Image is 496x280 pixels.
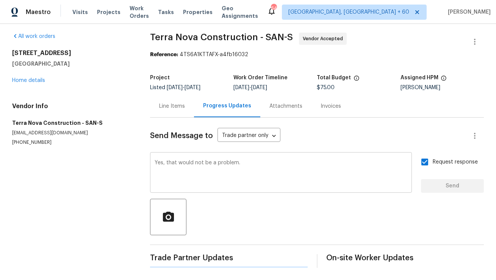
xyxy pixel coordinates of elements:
span: - [167,85,200,90]
span: [DATE] [167,85,183,90]
p: [PHONE_NUMBER] [12,139,132,146]
h4: Vendor Info [12,102,132,110]
span: On-site Worker Updates [327,254,484,262]
div: Trade partner only [217,130,280,142]
span: Tasks [158,9,174,15]
span: $75.00 [317,85,335,90]
a: Home details [12,78,45,83]
span: Terra Nova Construction - SAN-S [150,33,293,42]
span: [DATE] [233,85,249,90]
div: [PERSON_NAME] [401,85,484,90]
a: All work orders [12,34,55,39]
textarea: Yes, that would not be a problem. [155,160,407,187]
span: The total cost of line items that have been proposed by Opendoor. This sum includes line items th... [354,75,360,85]
span: Work Orders [130,5,149,20]
span: Request response [433,158,478,166]
span: Send Message to [150,132,213,140]
span: The hpm assigned to this work order. [441,75,447,85]
span: Listed [150,85,200,90]
span: [DATE] [251,85,267,90]
h5: Work Order Timeline [233,75,288,80]
span: [GEOGRAPHIC_DATA], [GEOGRAPHIC_DATA] + 60 [288,8,409,16]
span: - [233,85,267,90]
div: Invoices [321,102,341,110]
h5: Total Budget [317,75,351,80]
span: Maestro [26,8,51,16]
h5: Project [150,75,170,80]
span: Properties [183,8,213,16]
span: [PERSON_NAME] [445,8,491,16]
span: Trade Partner Updates [150,254,308,262]
p: [EMAIL_ADDRESS][DOMAIN_NAME] [12,130,132,136]
span: Vendor Accepted [303,35,346,42]
span: Geo Assignments [222,5,258,20]
div: Line Items [159,102,185,110]
h5: Terra Nova Construction - SAN-S [12,119,132,127]
span: Visits [72,8,88,16]
div: Attachments [269,102,302,110]
span: Projects [97,8,120,16]
div: Progress Updates [203,102,251,110]
h2: [STREET_ADDRESS] [12,49,132,57]
h5: Assigned HPM [401,75,438,80]
div: 644 [271,5,276,12]
h5: [GEOGRAPHIC_DATA] [12,60,132,68]
b: Reference: [150,52,178,57]
span: [DATE] [185,85,200,90]
div: 4TS6A1KTTAFX-a4fb16032 [150,51,484,58]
